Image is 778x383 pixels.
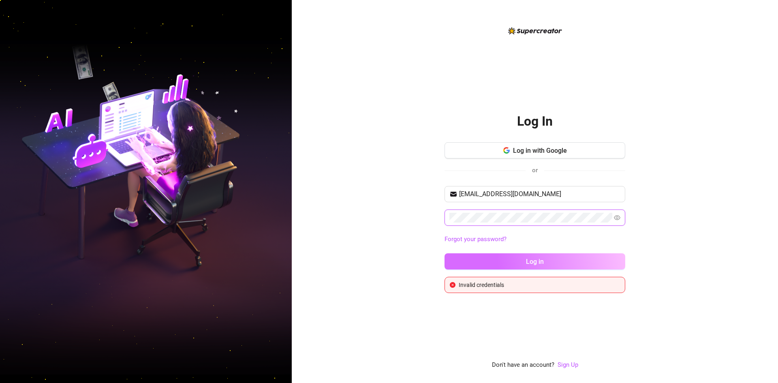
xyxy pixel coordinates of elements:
img: logo-BBDzfeDw.svg [508,27,562,34]
h2: Log In [517,113,553,130]
span: Log in with Google [513,147,567,154]
div: Invalid credentials [459,280,620,289]
span: or [532,167,538,174]
span: Log in [526,258,544,265]
button: Log in [445,253,625,270]
span: eye [614,214,620,221]
a: Sign Up [558,361,578,368]
button: Log in with Google [445,142,625,158]
input: Your email [459,189,620,199]
span: Don't have an account? [492,360,554,370]
span: close-circle [450,282,455,288]
a: Forgot your password? [445,235,625,244]
a: Forgot your password? [445,235,507,243]
a: Sign Up [558,360,578,370]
